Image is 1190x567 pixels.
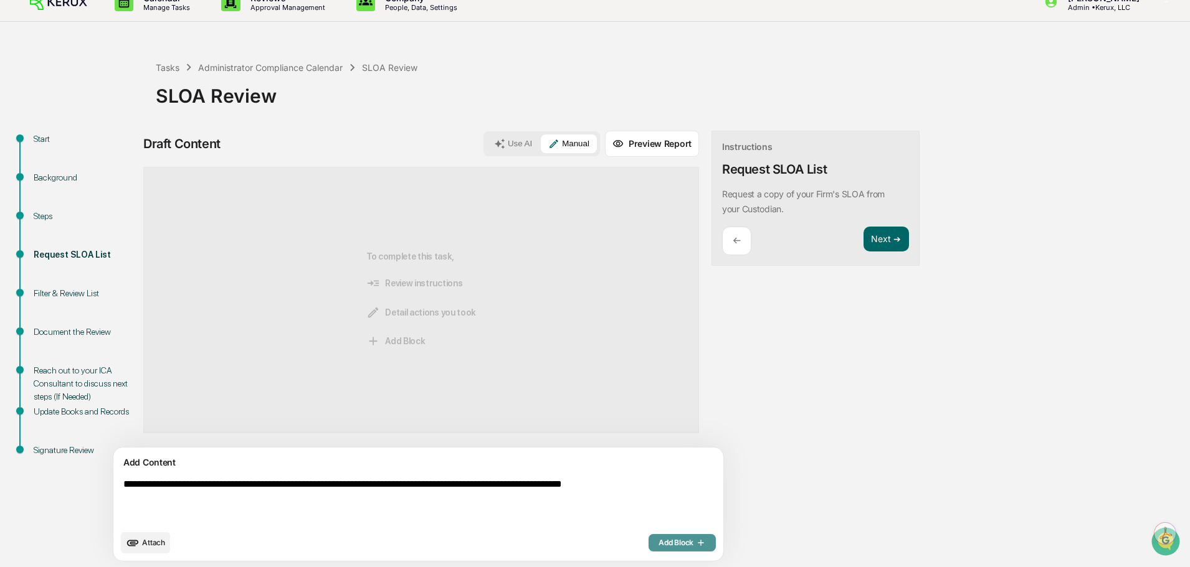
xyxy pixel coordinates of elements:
[12,95,35,118] img: 1746055101610-c473b297-6a78-478c-a979-82029cc54cd1
[42,108,158,118] div: We're available if you need us!
[366,306,476,319] span: Detail actions you took
[659,538,706,548] span: Add Block
[487,134,540,153] button: Use AI
[366,187,476,413] div: To complete this task,
[722,141,773,152] div: Instructions
[212,99,227,114] button: Start new chat
[143,136,221,151] div: Draft Content
[240,3,331,12] p: Approval Management
[733,235,741,246] p: ←
[375,3,464,12] p: People, Data, Settings
[103,157,155,169] span: Attestations
[34,171,136,184] div: Background
[722,162,827,177] div: Request SLOA List
[25,157,80,169] span: Preclearance
[649,534,716,551] button: Add Block
[124,211,151,220] span: Pylon
[366,334,425,348] span: Add Block
[605,131,699,157] button: Preview Report
[1058,3,1146,12] p: Admin • Kerux, LLC
[366,276,462,290] span: Review instructions
[88,210,151,220] a: Powered byPylon
[34,287,136,300] div: Filter & Review List
[156,62,179,73] div: Tasks
[7,152,85,174] a: 🖐️Preclearance
[1150,526,1184,560] iframe: Open customer support
[541,134,597,153] button: Manual
[121,455,716,470] div: Add Content
[12,182,22,192] div: 🔎
[12,158,22,168] div: 🖐️
[142,538,165,547] span: Attach
[121,532,170,553] button: upload document
[362,62,417,73] div: SLOA Review
[722,189,885,214] p: Request a copy of your Firm's SLOA from your Custodian.
[25,180,79,193] span: Data Lookup
[12,26,227,46] p: How can we help?
[34,405,136,418] div: Update Books and Records
[198,62,343,73] div: Administrator Compliance Calendar
[864,227,909,252] button: Next ➔
[156,75,1184,107] div: SLOA Review
[34,133,136,146] div: Start
[34,444,136,457] div: Signature Review
[90,158,100,168] div: 🗄️
[34,326,136,339] div: Document the Review
[85,152,159,174] a: 🗄️Attestations
[42,95,204,108] div: Start new chat
[34,364,136,403] div: Reach out to your ICA Consultant to discuss next steps (If Needed)
[133,3,196,12] p: Manage Tasks
[7,176,83,198] a: 🔎Data Lookup
[34,248,136,261] div: Request SLOA List
[34,210,136,223] div: Steps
